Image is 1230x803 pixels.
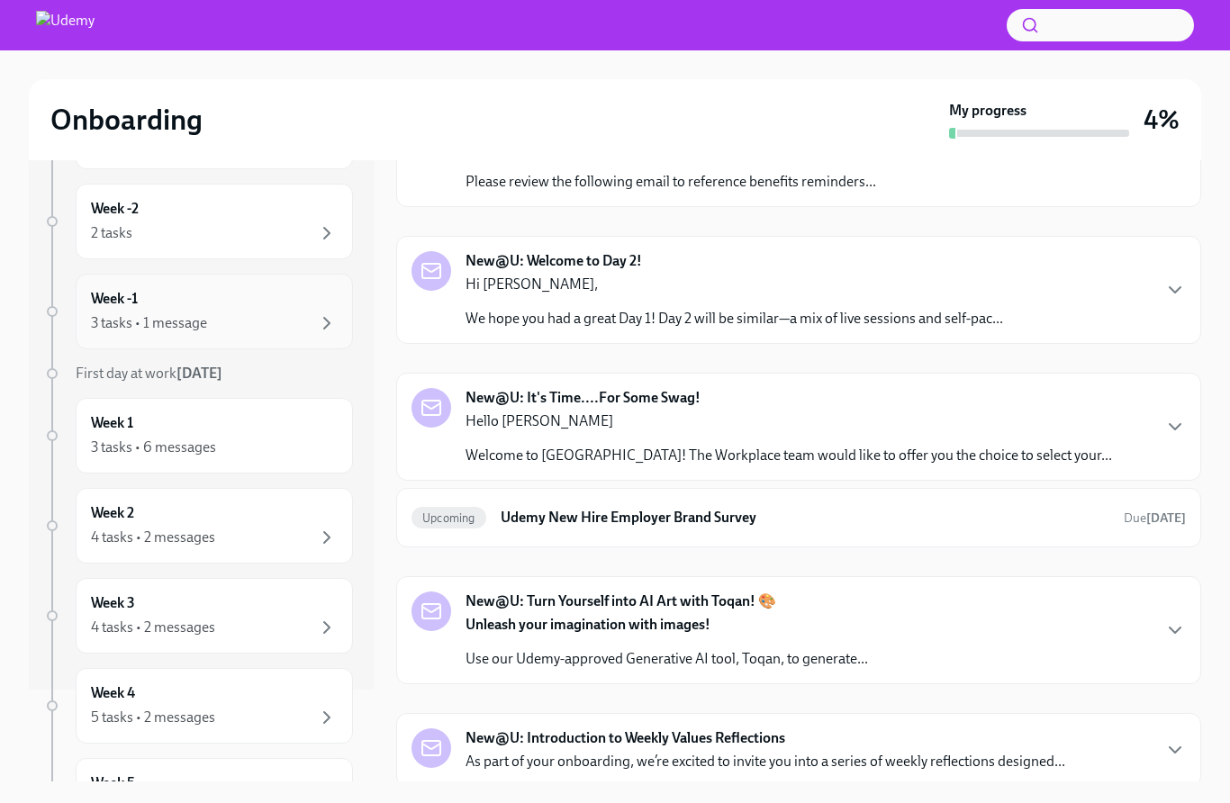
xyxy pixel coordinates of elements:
h2: Onboarding [50,102,203,138]
span: Due [1124,510,1186,526]
strong: [DATE] [176,365,222,382]
strong: New@U: Turn Yourself into AI Art with Toqan! 🎨 [466,591,776,611]
a: UpcomingUdemy New Hire Employer Brand SurveyDue[DATE] [412,503,1186,532]
img: Udemy [36,11,95,40]
strong: New@U: It's Time....For Some Swag! [466,388,701,408]
h3: 4% [1144,104,1180,136]
a: Week 34 tasks • 2 messages [43,578,353,654]
div: 5 tasks • 2 messages [91,708,215,727]
strong: New@U: Introduction to Weekly Values Reflections [466,728,785,748]
h6: Week 5 [91,773,135,793]
strong: [DATE] [1146,510,1186,526]
strong: Unleash your imagination with images! [466,616,710,633]
p: We hope you had a great Day 1! Day 2 will be similar—a mix of live sessions and self-pac... [466,309,1003,329]
span: Upcoming [412,511,486,525]
h6: Week 1 [91,413,133,433]
h6: Udemy New Hire Employer Brand Survey [501,508,1109,528]
strong: New@U: Welcome to Day 2! [466,251,642,271]
a: First day at work[DATE] [43,364,353,383]
div: 4 tasks • 2 messages [91,528,215,547]
a: Week 13 tasks • 6 messages [43,398,353,474]
h6: Week -2 [91,199,139,219]
p: Please review the following email to reference benefits reminders... [466,172,876,192]
h6: Week -1 [91,289,138,309]
p: Use our Udemy-approved Generative AI tool, Toqan, to generate... [466,649,868,669]
a: Week -22 tasks [43,184,353,259]
p: As part of your onboarding, we’re excited to invite you into a series of weekly reflections desig... [466,752,1065,771]
p: Hello [PERSON_NAME] [466,411,1112,431]
span: November 8th, 2025 10:00 [1124,510,1186,527]
div: 3 tasks • 1 message [91,313,207,333]
h6: Week 3 [91,593,135,613]
strong: My progress [949,101,1027,121]
h6: Week 4 [91,683,135,703]
h6: Week 2 [91,503,134,523]
span: First day at work [76,365,222,382]
div: 3 tasks • 6 messages [91,438,216,457]
p: Hi [PERSON_NAME], [466,275,1003,294]
a: Week 45 tasks • 2 messages [43,668,353,744]
p: Welcome to [GEOGRAPHIC_DATA]! The Workplace team would like to offer you the choice to select you... [466,446,1112,465]
div: 4 tasks • 2 messages [91,618,215,637]
div: 2 tasks [91,223,132,243]
a: Week -13 tasks • 1 message [43,274,353,349]
a: Week 24 tasks • 2 messages [43,488,353,564]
